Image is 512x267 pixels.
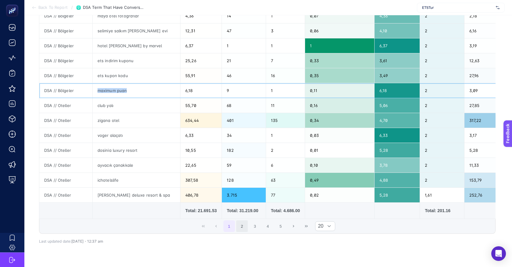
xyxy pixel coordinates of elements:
div: 0,01 [305,143,374,158]
div: maximum puan [93,83,180,98]
div: DSA // Oteller [39,98,92,113]
div: zigana otel [93,113,180,128]
div: DSA // Oteller [39,158,92,173]
div: DSA // Bölgeler [39,53,92,68]
div: 2 [266,143,305,158]
span: / [71,5,73,10]
div: 1 [266,128,305,143]
div: 406,78 [180,188,222,202]
div: 1 [266,83,305,98]
div: DSA // Oteller [39,188,92,202]
div: DSA // Oteller [39,113,92,128]
div: Total: 31.219.00 [227,208,261,214]
div: 2 [420,53,464,68]
span: ETSTur [422,5,493,10]
div: 135 [266,113,305,128]
div: 77 [266,188,305,202]
div: ayvacık çanakkale [93,158,180,173]
div: 2 [420,143,464,158]
div: 401 [222,113,266,128]
div: ets indirim kuponu [93,53,180,68]
div: DSA // Oteller [39,128,92,143]
div: Total: 201.16 [425,208,459,214]
div: 2 [420,23,464,38]
div: DSA // Oteller [39,143,92,158]
div: 6,18 [375,83,420,98]
div: DSA // Bölgeler [39,68,92,83]
div: 1 [222,38,266,53]
div: 0,06 [305,23,374,38]
div: 6,33 [180,128,222,143]
div: 0,35 [305,68,374,83]
div: 46 [222,68,266,83]
div: 307,58 [180,173,222,187]
div: 6 [266,158,305,173]
div: 2 [420,68,464,83]
div: club yalı [93,98,180,113]
span: DSA Term That Have Conversions [83,5,144,10]
button: Last Page [300,220,312,232]
button: 4 [262,220,274,232]
div: selimiye salkım [PERSON_NAME] evi [93,23,180,38]
div: 0,03 [305,128,374,143]
div: 3,61 [375,53,420,68]
button: 5 [275,220,286,232]
div: 6,33 [375,128,420,143]
div: 55,91 [180,68,222,83]
div: 3,78 [375,158,420,173]
div: 2 [420,173,464,187]
div: 16 [266,68,305,83]
div: 634,44 [180,113,222,128]
div: 55,70 [180,98,222,113]
div: 34 [222,128,266,143]
div: Total: 21.691.53 [185,208,217,214]
div: 47 [222,23,266,38]
button: 2 [236,220,248,232]
button: 1 [223,220,235,232]
div: 0,34 [305,113,374,128]
div: 0,02 [305,188,374,202]
div: 10,55 [180,143,222,158]
div: 5,06 [375,98,420,113]
div: 1 [266,38,305,53]
span: Back To Report [38,5,68,10]
div: 6,37 [375,38,420,53]
div: 9 [222,83,266,98]
button: Next Page [288,220,299,232]
div: DSA // Bölgeler [39,38,92,53]
div: 14 [222,9,266,23]
div: 0,07 [305,9,374,23]
div: 4,70 [375,113,420,128]
div: 2 [420,158,464,173]
div: 22,65 [180,158,222,173]
div: maya otel fotoğraflar [93,9,180,23]
div: 4,36 [375,9,420,23]
div: 3.715 [222,188,266,202]
span: Feedback [4,2,23,7]
div: 59 [222,158,266,173]
div: 0,33 [305,53,374,68]
div: 5,28 [375,143,420,158]
div: DSA // Bölgeler [39,83,92,98]
div: 128 [222,173,266,187]
div: 0,11 [305,83,374,98]
div: ets kupon kodu [93,68,180,83]
div: 11 [266,98,305,113]
div: hotel [PERSON_NAME] by marvel [93,38,180,53]
div: 1,61 [420,188,464,202]
div: 1 [305,38,374,53]
div: 0,10 [305,158,374,173]
div: 2 [420,113,464,128]
div: DSA // Oteller [39,173,92,187]
div: 0,16 [305,98,374,113]
div: dosinia luxury resort [93,143,180,158]
span: Last updated date: [39,239,71,244]
div: 2 [420,128,464,143]
div: 2 [420,9,464,23]
img: svg%3e [496,5,500,11]
div: 12,31 [180,23,222,38]
div: 21 [222,53,266,68]
div: 63 [266,173,305,187]
div: DSA // Bölgeler [39,9,92,23]
div: 4,88 [375,173,420,187]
